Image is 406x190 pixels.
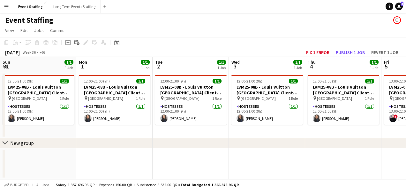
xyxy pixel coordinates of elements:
[60,79,69,83] span: 1/1
[213,79,222,83] span: 1/1
[308,84,379,96] h3: LVM25-08B - Louis Vuitton [GEOGRAPHIC_DATA] Client Advisor
[48,26,67,35] a: Comms
[141,60,150,65] span: 1/1
[79,59,87,65] span: Mon
[293,60,302,65] span: 1/1
[164,96,199,101] span: [GEOGRAPHIC_DATA]
[3,59,10,65] span: Sun
[18,26,30,35] a: Edit
[40,50,46,55] div: +03
[155,75,227,125] app-job-card: 12:00-21:00 (9h)1/1LVM25-08B - Louis Vuitton [GEOGRAPHIC_DATA] Client Advisor [GEOGRAPHIC_DATA]1 ...
[3,75,74,125] app-job-card: 12:00-21:00 (9h)1/1LVM25-08B - Louis Vuitton [GEOGRAPHIC_DATA] Client Advisor [GEOGRAPHIC_DATA]1 ...
[50,28,64,33] span: Comms
[383,63,389,70] span: 5
[3,84,74,96] h3: LVM25-08B - Louis Vuitton [GEOGRAPHIC_DATA] Client Advisor
[56,182,239,187] div: Salary 1 357 696.96 QR + Expenses 150.00 QR + Subsistence 8 532.00 QR =
[370,60,379,65] span: 1/1
[289,96,298,101] span: 1 Role
[294,65,302,70] div: 1 Job
[48,0,101,13] button: Long Term Events Staffing
[231,75,303,125] app-job-card: 12:00-21:00 (9h)1/1LVM25-08B - Louis Vuitton [GEOGRAPHIC_DATA] Client Advisor [GEOGRAPHIC_DATA]1 ...
[79,84,150,96] h3: LVM25-08B - Louis Vuitton [GEOGRAPHIC_DATA] Client Advisor
[307,63,316,70] span: 4
[401,2,403,6] span: 2
[313,79,339,83] span: 12:00-21:00 (9h)
[12,96,47,101] span: [GEOGRAPHIC_DATA]
[333,48,367,57] button: Publish 1 job
[289,79,298,83] span: 1/1
[65,65,73,70] div: 1 Job
[304,48,332,57] button: Fix 1 error
[60,96,69,101] span: 1 Role
[155,103,227,125] app-card-role: Hostesses1/112:00-21:00 (9h)[PERSON_NAME]
[5,28,14,33] span: View
[231,84,303,96] h3: LVM25-08B - Louis Vuitton [GEOGRAPHIC_DATA] Client Advisor
[395,3,403,10] a: 2
[230,63,240,70] span: 3
[384,59,389,65] span: Fri
[5,15,53,25] h1: Event Staffing
[20,28,28,33] span: Edit
[155,84,227,96] h3: LVM25-08B - Louis Vuitton [GEOGRAPHIC_DATA] Client Advisor
[3,103,74,125] app-card-role: Hostesses1/112:00-21:00 (9h)[PERSON_NAME]
[79,75,150,125] app-job-card: 12:00-21:00 (9h)1/1LVM25-08B - Louis Vuitton [GEOGRAPHIC_DATA] Client Advisor [GEOGRAPHIC_DATA]1 ...
[308,103,379,125] app-card-role: Hostesses1/112:00-21:00 (9h)[PERSON_NAME]
[231,103,303,125] app-card-role: Hostesses1/112:00-21:00 (9h)[PERSON_NAME]
[10,183,29,187] span: Budgeted
[79,103,150,125] app-card-role: Hostesses1/112:00-21:00 (9h)[PERSON_NAME]
[154,63,162,70] span: 2
[5,49,20,56] div: [DATE]
[64,60,73,65] span: 1/1
[155,59,162,65] span: Tue
[370,65,378,70] div: 1 Job
[32,26,46,35] a: Jobs
[160,79,186,83] span: 12:00-21:00 (9h)
[365,96,374,101] span: 1 Role
[84,79,110,83] span: 12:00-21:00 (9h)
[393,16,401,24] app-user-avatar: Events Staffing Team
[212,96,222,101] span: 1 Role
[217,65,226,70] div: 1 Job
[365,79,374,83] span: 1/1
[180,182,239,187] span: Total Budgeted 1 366 378.96 QR
[13,0,48,13] button: Event Staffing
[141,65,149,70] div: 1 Job
[317,96,352,101] span: [GEOGRAPHIC_DATA]
[35,182,50,187] span: All jobs
[241,96,276,101] span: [GEOGRAPHIC_DATA]
[78,63,87,70] span: 1
[308,75,379,125] app-job-card: 12:00-21:00 (9h)1/1LVM25-08B - Louis Vuitton [GEOGRAPHIC_DATA] Client Advisor [GEOGRAPHIC_DATA]1 ...
[34,28,44,33] span: Jobs
[3,26,17,35] a: View
[136,79,145,83] span: 1/1
[369,48,401,57] button: Revert 1 job
[10,140,34,146] div: New group
[2,63,10,70] span: 31
[231,59,240,65] span: Wed
[21,50,37,55] span: Week 36
[394,115,398,118] span: !
[308,59,316,65] span: Thu
[217,60,226,65] span: 1/1
[3,181,30,188] button: Budgeted
[88,96,123,101] span: [GEOGRAPHIC_DATA]
[136,96,145,101] span: 1 Role
[8,79,34,83] span: 12:00-21:00 (9h)
[237,79,262,83] span: 12:00-21:00 (9h)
